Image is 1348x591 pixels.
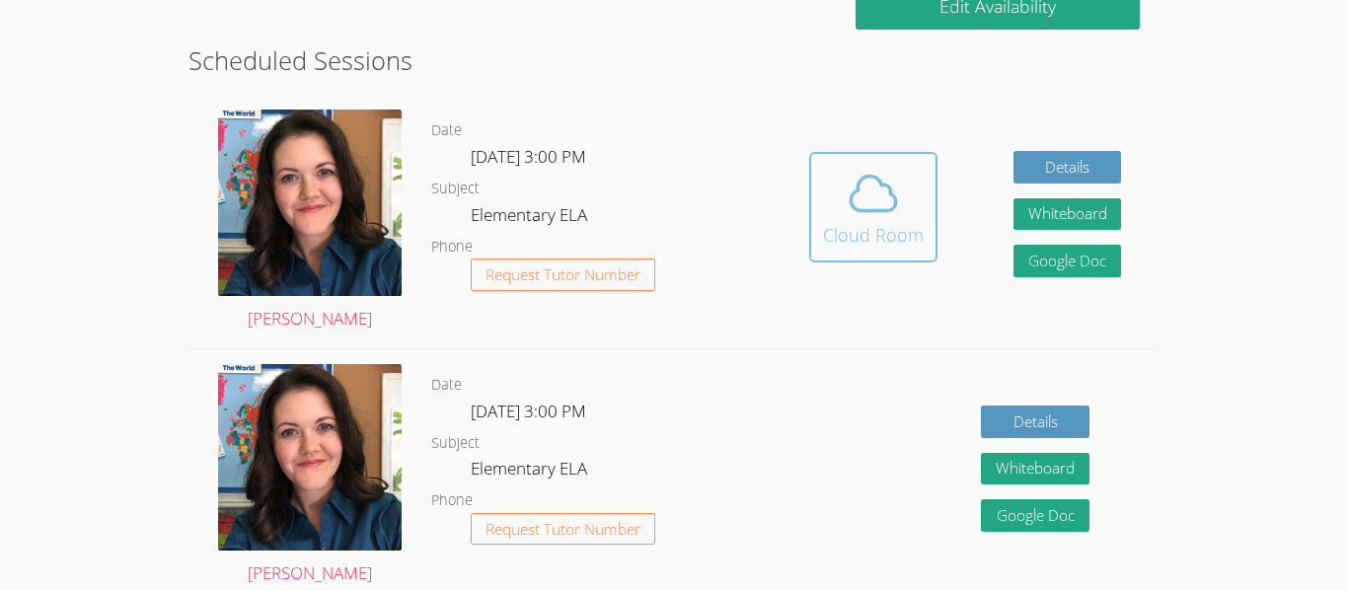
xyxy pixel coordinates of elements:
span: [DATE] 3:00 PM [471,400,586,422]
a: [PERSON_NAME] [218,364,402,588]
dd: Elementary ELA [471,201,591,235]
dt: Date [431,118,462,143]
dt: Subject [431,431,480,456]
img: avatar.png [218,110,402,296]
img: avatar.png [218,364,402,551]
a: Details [1013,151,1122,184]
dt: Date [431,373,462,398]
button: Cloud Room [809,152,937,262]
a: Google Doc [981,499,1089,532]
dd: Elementary ELA [471,455,591,488]
div: Cloud Room [823,221,924,249]
a: Details [981,406,1089,438]
span: Request Tutor Number [486,522,640,537]
span: Request Tutor Number [486,267,640,282]
h2: Scheduled Sessions [188,41,1160,79]
button: Request Tutor Number [471,259,655,291]
dt: Subject [431,177,480,201]
dt: Phone [431,235,473,259]
a: [PERSON_NAME] [218,110,402,333]
button: Whiteboard [1013,198,1122,231]
span: [DATE] 3:00 PM [471,145,586,168]
button: Whiteboard [981,453,1089,485]
button: Request Tutor Number [471,513,655,546]
dt: Phone [431,488,473,513]
a: Google Doc [1013,245,1122,277]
